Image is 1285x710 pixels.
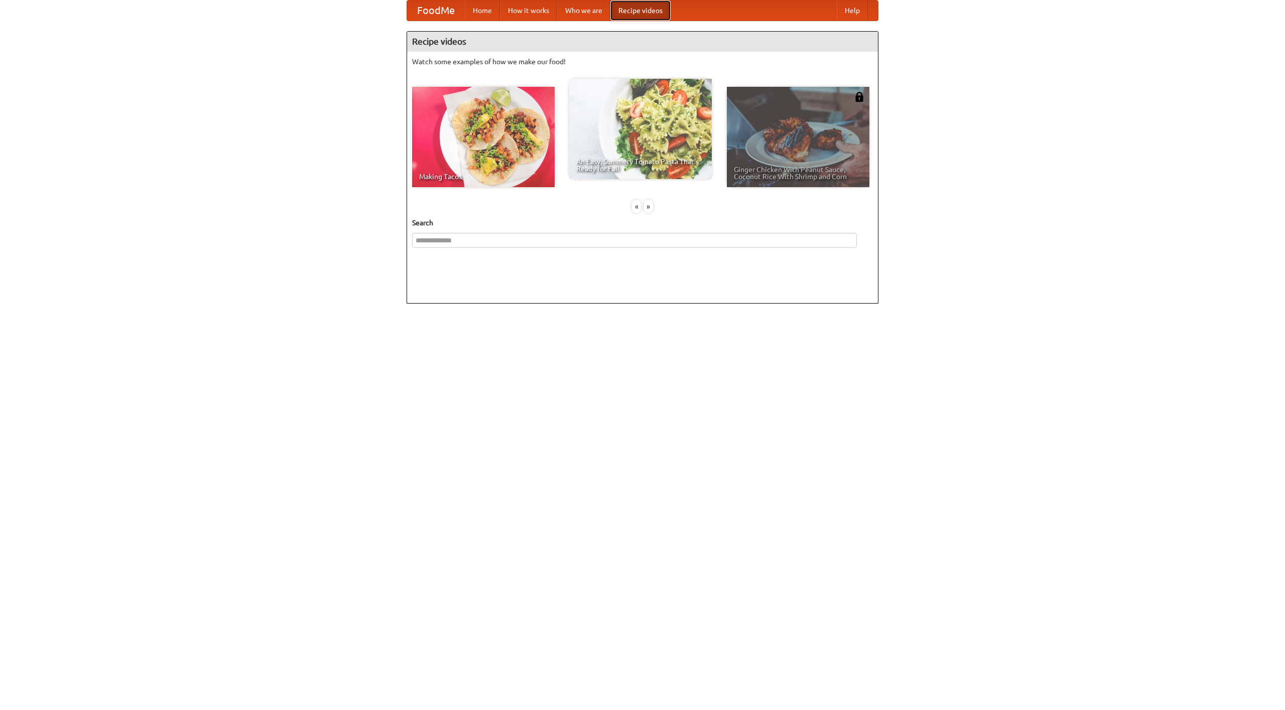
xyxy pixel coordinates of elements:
div: « [632,200,641,213]
a: How it works [500,1,557,21]
a: FoodMe [407,1,465,21]
div: » [644,200,653,213]
a: Home [465,1,500,21]
a: An Easy, Summery Tomato Pasta That's Ready for Fall [569,79,712,179]
span: An Easy, Summery Tomato Pasta That's Ready for Fall [576,158,705,172]
img: 483408.png [854,92,864,102]
a: Help [837,1,868,21]
span: Making Tacos [419,173,548,180]
p: Watch some examples of how we make our food! [412,57,873,67]
a: Making Tacos [412,87,555,187]
h5: Search [412,218,873,228]
h4: Recipe videos [407,32,878,52]
a: Who we are [557,1,610,21]
a: Recipe videos [610,1,671,21]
